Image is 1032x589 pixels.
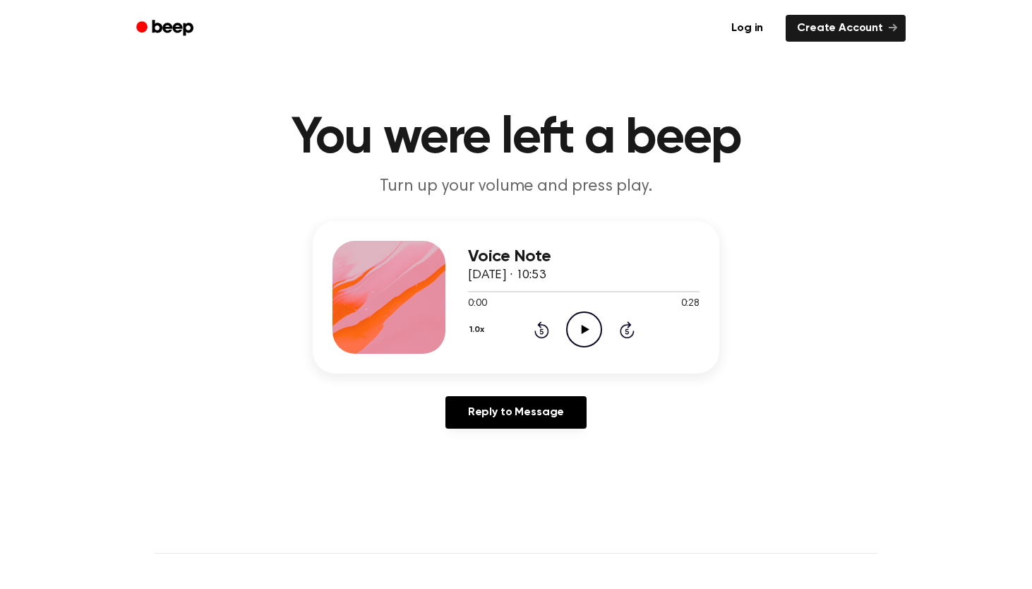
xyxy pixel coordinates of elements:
span: 0:00 [468,297,486,311]
a: Reply to Message [445,396,587,429]
a: Log in [717,12,777,44]
button: 1.0x [468,318,489,342]
span: [DATE] · 10:53 [468,269,546,282]
a: Create Account [786,15,906,42]
h3: Voice Note [468,247,700,266]
p: Turn up your volume and press play. [245,175,787,198]
span: 0:28 [681,297,700,311]
a: Beep [126,15,206,42]
h1: You were left a beep [155,113,877,164]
